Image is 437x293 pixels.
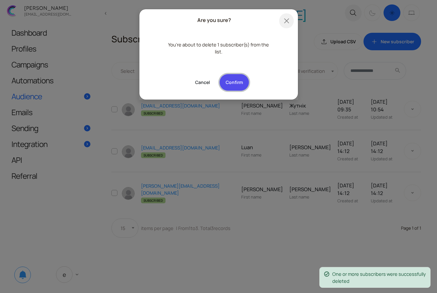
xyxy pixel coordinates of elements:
[332,270,427,284] div: One or more subscribers were successfully deleted
[150,16,279,24] h5: Are you sure?
[139,31,298,65] div: You're about to delete 1 subscriber(s) from the list.
[279,13,293,28] button: Close
[220,74,249,91] button: Confirm
[188,74,217,91] button: Cancel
